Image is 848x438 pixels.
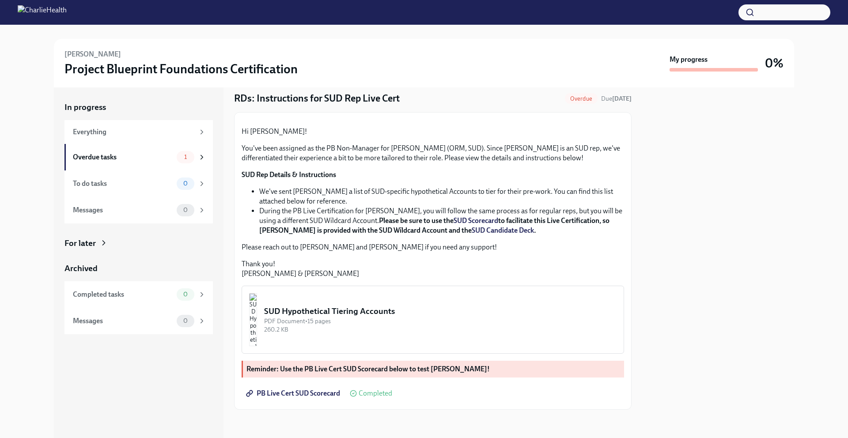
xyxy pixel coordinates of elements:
span: Due [601,95,632,102]
li: We've sent [PERSON_NAME] a list of SUD-specific hypothetical Accounts to tier for their pre-work.... [259,187,624,206]
strong: [DATE] [612,95,632,102]
a: SUD Candidate Deck [472,226,534,234]
a: Messages0 [64,308,213,334]
a: For later [64,238,213,249]
span: September 19th, 2025 08:00 [601,94,632,103]
a: Everything [64,120,213,144]
a: Archived [64,263,213,274]
p: Thank you! [PERSON_NAME] & [PERSON_NAME] [242,259,624,279]
div: 260.2 KB [264,325,617,334]
a: Overdue tasks1 [64,144,213,170]
a: PB Live Cert SUD Scorecard [242,385,346,402]
span: PB Live Cert SUD Scorecard [248,389,340,398]
span: 0 [178,180,193,187]
div: Completed tasks [73,290,173,299]
span: 0 [178,317,193,324]
div: Everything [73,127,194,137]
a: Messages0 [64,197,213,223]
h6: [PERSON_NAME] [64,49,121,59]
img: CharlieHealth [18,5,67,19]
strong: Please be sure to use the to facilitate this Live Certification, so [PERSON_NAME] is provided wit... [259,216,609,234]
span: 0 [178,291,193,298]
img: SUD Hypothetical Tiering Accounts [249,293,257,346]
p: You've been assigned as the PB Non-Manager for [PERSON_NAME] (ORM, SUD). Since [PERSON_NAME] is a... [242,143,624,163]
div: Messages [73,205,173,215]
div: PDF Document • 15 pages [264,317,617,325]
p: Please reach out to [PERSON_NAME] and [PERSON_NAME] if you need any support! [242,242,624,252]
a: Completed tasks0 [64,281,213,308]
div: Overdue tasks [73,152,173,162]
a: SUD Scorecard [454,216,498,225]
h3: 0% [765,55,784,71]
span: Overdue [565,95,598,102]
div: For later [64,238,96,249]
span: Completed [359,390,392,397]
a: To do tasks0 [64,170,213,197]
strong: Reminder: Use the PB Live Cert SUD Scorecard below to test [PERSON_NAME]! [246,365,490,373]
h3: Project Blueprint Foundations Certification [64,61,298,77]
strong: My progress [670,55,708,64]
div: To do tasks [73,179,173,189]
p: Hi [PERSON_NAME]! [242,127,624,136]
div: SUD Hypothetical Tiering Accounts [264,306,617,317]
div: Messages [73,316,173,326]
li: During the PB Live Certification for [PERSON_NAME], you will follow the same process as for regul... [259,206,624,235]
button: SUD Hypothetical Tiering AccountsPDF Document•15 pages260.2 KB [242,286,624,354]
span: 0 [178,207,193,213]
h4: RDs: Instructions for SUD Rep Live Cert [234,92,400,105]
a: In progress [64,102,213,113]
span: 1 [179,154,192,160]
strong: SUD Rep Details & Instructions [242,170,336,179]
